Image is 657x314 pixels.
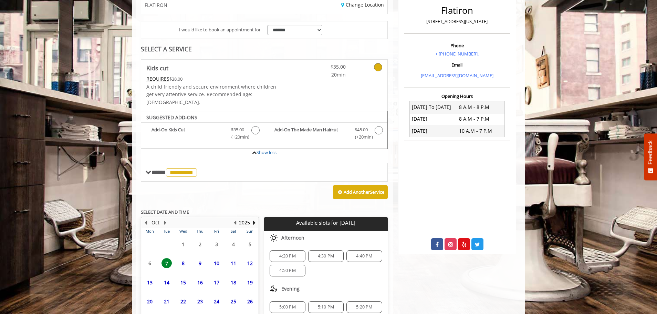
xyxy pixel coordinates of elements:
div: 5:10 PM [308,301,344,313]
span: 5:10 PM [318,304,334,310]
td: [DATE] [410,125,457,137]
div: 4:20 PM [270,250,305,262]
button: Next Month [162,219,168,226]
span: Evening [281,286,300,292]
span: 4:20 PM [279,253,295,259]
button: Add AnotherService [333,185,388,200]
p: Available slots for [DATE] [267,220,385,226]
span: 7 [161,258,172,268]
td: Select day16 [191,273,208,292]
a: Change Location [341,1,384,8]
span: 11 [228,258,239,268]
h2: Flatiron [406,6,508,16]
span: This service needs some Advance to be paid before we block your appointment [146,75,169,82]
span: $35.00 [305,63,346,71]
td: Select day26 [242,292,259,311]
th: Tue [158,228,175,235]
div: $38.00 [146,75,285,83]
span: $45.00 [355,126,368,133]
td: Select day7 [158,254,175,273]
a: [EMAIL_ADDRESS][DOMAIN_NAME] [421,72,493,79]
a: + [PHONE_NUMBER]. [435,51,479,57]
h3: Phone [406,43,508,48]
button: 2025 [239,219,250,226]
span: I would like to book an appointment for [179,26,261,33]
span: 12 [245,258,255,268]
span: (+20min ) [228,133,248,141]
span: 17 [211,277,222,287]
span: 25 [228,296,239,306]
span: 5:20 PM [356,304,372,310]
div: 4:30 PM [308,250,344,262]
td: 10 A.M - 7 P.M [457,125,504,137]
td: Select day14 [158,273,175,292]
span: 21 [161,296,172,306]
span: Afternoon [281,235,304,241]
div: 4:50 PM [270,265,305,276]
td: Select day25 [225,292,241,311]
td: 8 A.M - 7 P.M [457,113,504,125]
td: Select day20 [142,292,158,311]
td: Select day23 [191,292,208,311]
h3: Opening Hours [404,94,510,99]
span: 24 [211,296,222,306]
td: Select day9 [191,254,208,273]
p: A child friendly and secure environment where children get very attentive service. Recommended ag... [146,83,285,106]
th: Mon [142,228,158,235]
td: Select day15 [175,273,191,292]
span: 5:00 PM [279,304,295,310]
td: [DATE] [410,113,457,125]
b: Add-On Kids Cut [152,126,224,141]
span: 15 [178,277,188,287]
span: 20 [145,296,155,306]
td: Select day8 [175,254,191,273]
span: 8 [178,258,188,268]
td: Select day13 [142,273,158,292]
b: Kids cut [146,63,168,73]
a: Show less [257,149,277,155]
button: Previous Year [232,219,238,226]
span: (+20min ) [351,133,371,141]
b: SUGGESTED ADD-ONS [146,114,197,121]
th: Fri [208,228,225,235]
b: Add Another Service [344,189,384,195]
p: [STREET_ADDRESS][US_STATE] [406,18,508,25]
span: 20min [305,71,346,79]
button: Oct [152,219,159,226]
th: Sun [242,228,259,235]
td: Select day22 [175,292,191,311]
div: 4:40 PM [346,250,382,262]
span: 13 [145,277,155,287]
span: 4:30 PM [318,253,334,259]
span: 9 [195,258,205,268]
td: Select day24 [208,292,225,311]
td: 8 A.M - 8 P.M [457,101,504,113]
th: Wed [175,228,191,235]
span: 4:50 PM [279,268,295,273]
td: Select day10 [208,254,225,273]
th: Sat [225,228,241,235]
span: 18 [228,277,239,287]
th: Thu [191,228,208,235]
td: Select day19 [242,273,259,292]
b: SELECT DATE AND TIME [141,209,189,215]
div: Kids cut Add-onS [141,111,388,149]
span: 23 [195,296,205,306]
span: 19 [245,277,255,287]
span: Feedback [647,140,654,164]
td: Select day12 [242,254,259,273]
label: Add-On The Made Man Haircut [268,126,384,142]
button: Previous Month [143,219,148,226]
span: 26 [245,296,255,306]
span: 22 [178,296,188,306]
td: Select day11 [225,254,241,273]
b: Add-On The Made Man Haircut [274,126,347,141]
span: $35.00 [231,126,244,133]
td: Select day21 [158,292,175,311]
span: 10 [211,258,222,268]
img: afternoon slots [270,234,278,242]
div: SELECT A SERVICE [141,46,388,52]
td: [DATE] To [DATE] [410,101,457,113]
td: Select day17 [208,273,225,292]
img: evening slots [270,285,278,293]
